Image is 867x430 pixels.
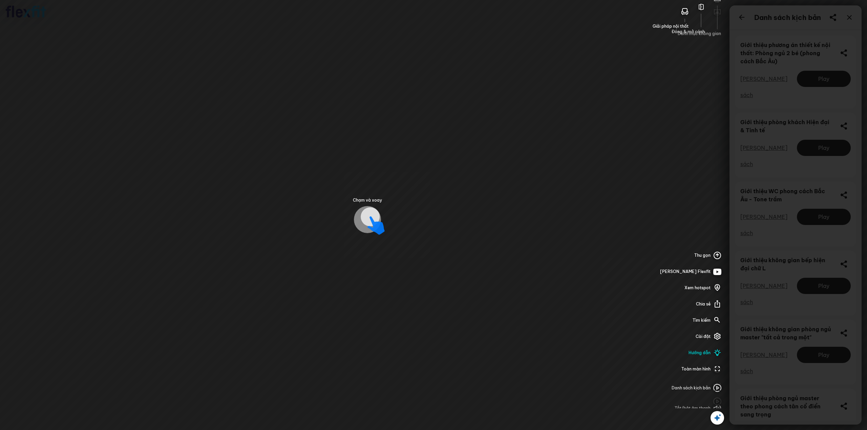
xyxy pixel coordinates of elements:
span: Xem hotspot [684,285,711,291]
span: Tắt/bật âm thanh [675,405,711,411]
span: Đóng & mở cánh [672,29,705,35]
img: type_play_youtu_JP263CW4DU43.svg [713,268,721,276]
span: Chia sẻ [696,301,711,307]
span: Giải pháp nội thất [653,23,689,29]
span: Hướng dẫn [689,350,711,356]
span: Cài đặt [696,334,711,340]
span: Danh sách kịch bản [672,385,711,391]
span: Chạm và xoay [353,197,382,203]
span: Toàn màn hình [681,366,711,372]
span: Thu gọn [694,252,711,258]
span: Danh mục không gian [678,31,721,37]
span: [PERSON_NAME] Flexfit [660,269,711,275]
span: Tìm kiếm [693,317,711,323]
